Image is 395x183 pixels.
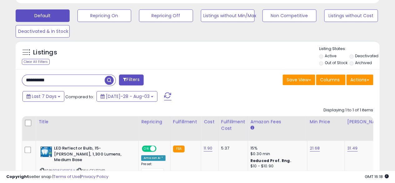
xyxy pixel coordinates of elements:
div: 5.37 [221,145,243,151]
button: Repricing On [77,9,131,22]
button: Columns [316,74,345,85]
label: Active [324,53,336,58]
label: Archived [355,60,372,65]
span: Columns [320,77,340,83]
h5: Listings [33,48,57,57]
button: Save View [283,74,315,85]
p: Listing States: [319,46,379,52]
small: Amazon Fees. [250,125,254,131]
span: Last 7 Days [32,93,57,99]
button: Non Competitive [262,9,316,22]
button: Repricing Off [139,9,193,22]
div: Fulfillment Cost [221,119,245,132]
div: Displaying 1 to 1 of 1 items [323,107,373,113]
button: Filters [119,74,143,85]
a: Privacy Policy [81,174,108,180]
button: Default [16,9,70,22]
span: Compared to: [65,94,94,100]
a: 31.49 [347,145,358,151]
img: 41eELDc17AL._SL40_.jpg [40,145,52,158]
a: 21.68 [310,145,320,151]
button: Actions [346,74,373,85]
div: Amazon AI * [141,155,165,161]
small: FBA [173,145,185,152]
div: Fulfillment [173,119,198,125]
label: Deactivated [355,53,378,58]
div: Preset: [141,162,165,176]
b: LED Reflector Bulb, 15-[PERSON_NAME], 1,300 Lumens, Medium Base [54,145,130,165]
span: [DATE]-28 - Aug-03 [106,93,150,99]
div: Clear All Filters [22,59,50,65]
div: [PERSON_NAME] [347,119,384,125]
button: Last 7 Days [22,91,64,102]
div: $0.30 min [250,151,302,157]
label: Out of Stock [324,60,347,65]
button: Listings without Min/Max [201,9,255,22]
span: 2025-08-11 16:18 GMT [365,174,389,180]
div: Repricing [141,119,168,125]
div: 15% [250,145,302,151]
button: [DATE]-28 - Aug-03 [96,91,157,102]
div: $10 - $10.90 [250,164,302,169]
div: Cost [204,119,216,125]
div: Amazon Fees [250,119,304,125]
span: OFF [156,146,165,151]
div: Min Price [310,119,342,125]
div: seller snap | | [6,174,108,180]
b: Reduced Prof. Rng. [250,158,291,163]
button: Listings without Cost [324,9,378,22]
strong: Copyright [6,174,29,180]
a: 11.90 [204,145,212,151]
div: Title [38,119,136,125]
a: Terms of Use [53,174,80,180]
span: ON [142,146,150,151]
button: Deactivated & In Stock [16,25,70,38]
